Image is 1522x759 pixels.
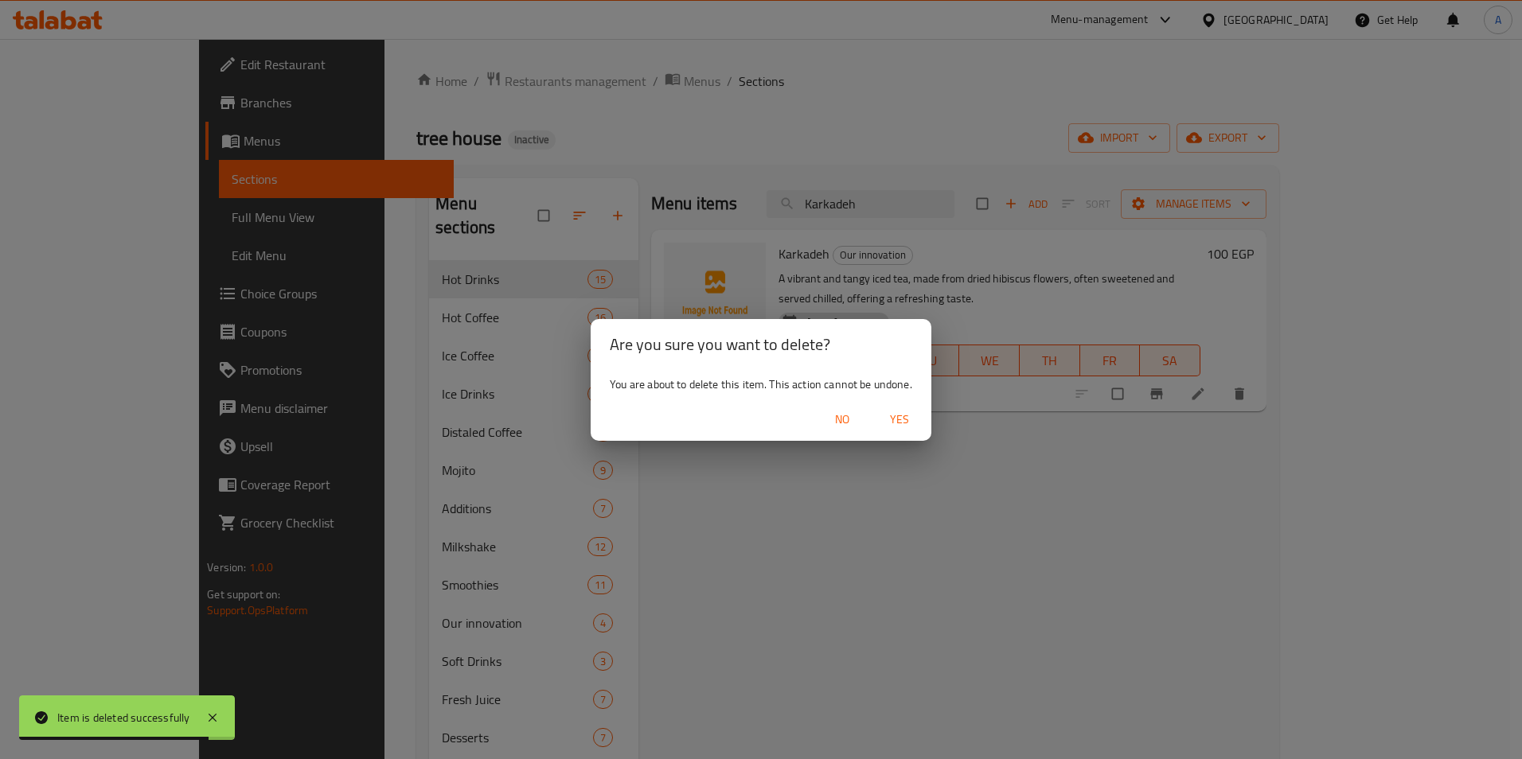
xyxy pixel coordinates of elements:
[610,332,912,357] h2: Are you sure you want to delete?
[57,709,190,726] div: Item is deleted successfully
[823,410,861,430] span: No
[874,405,925,434] button: Yes
[880,410,919,430] span: Yes
[591,370,931,399] div: You are about to delete this item. This action cannot be undone.
[817,405,868,434] button: No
